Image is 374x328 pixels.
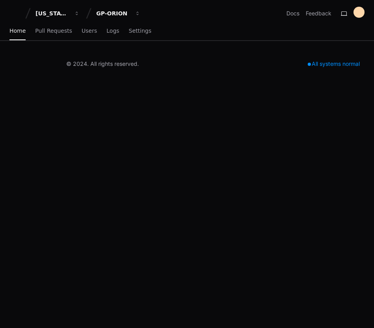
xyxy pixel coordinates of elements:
[107,22,119,40] a: Logs
[96,9,130,17] div: GP-ORION
[66,60,139,68] div: © 2024. All rights reserved.
[9,22,26,40] a: Home
[129,28,151,33] span: Settings
[82,28,97,33] span: Users
[35,22,72,40] a: Pull Requests
[93,6,144,20] button: GP-ORION
[9,28,26,33] span: Home
[286,9,299,17] a: Docs
[306,9,331,17] button: Feedback
[303,58,365,69] div: All systems normal
[129,22,151,40] a: Settings
[35,28,72,33] span: Pull Requests
[36,9,69,17] div: [US_STATE] Pacific
[32,6,83,20] button: [US_STATE] Pacific
[82,22,97,40] a: Users
[107,28,119,33] span: Logs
